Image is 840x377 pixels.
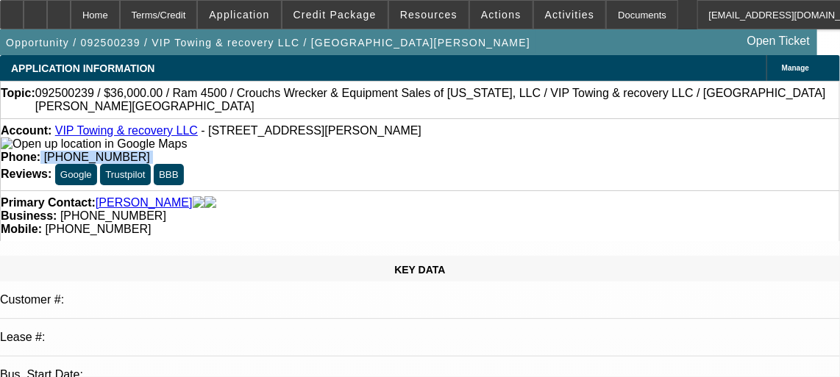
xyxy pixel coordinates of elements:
span: Activities [545,9,595,21]
span: KEY DATA [394,264,445,276]
button: Activities [534,1,606,29]
button: Resources [389,1,469,29]
button: Actions [470,1,533,29]
a: View Google Maps [1,137,187,150]
strong: Primary Contact: [1,196,96,209]
span: [PHONE_NUMBER] [44,151,150,163]
span: APPLICATION INFORMATION [11,62,154,74]
a: Open Ticket [741,29,816,54]
span: - [STREET_ADDRESS][PERSON_NAME] [201,124,421,137]
span: Opportunity / 092500239 / VIP Towing & recovery LLC / [GEOGRAPHIC_DATA][PERSON_NAME] [6,37,530,49]
strong: Phone: [1,151,40,163]
button: Credit Package [282,1,388,29]
img: facebook-icon.png [193,196,204,209]
button: Application [198,1,280,29]
span: Resources [400,9,458,21]
span: Manage [782,64,809,72]
span: 092500239 / $36,000.00 / Ram 4500 / Crouchs Wrecker & Equipment Sales of [US_STATE], LLC / VIP To... [35,87,839,113]
span: Credit Package [293,9,377,21]
span: [PHONE_NUMBER] [60,209,166,222]
strong: Mobile: [1,223,42,235]
span: Actions [481,9,522,21]
img: Open up location in Google Maps [1,137,187,151]
button: BBB [154,164,184,185]
button: Trustpilot [100,164,150,185]
img: linkedin-icon.png [204,196,216,209]
span: Application [209,9,269,21]
strong: Account: [1,124,51,137]
strong: Topic: [1,87,35,113]
a: [PERSON_NAME] [96,196,193,209]
button: Google [55,164,97,185]
a: VIP Towing & recovery LLC [55,124,198,137]
span: [PHONE_NUMBER] [45,223,151,235]
strong: Business: [1,209,57,222]
strong: Reviews: [1,168,51,180]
